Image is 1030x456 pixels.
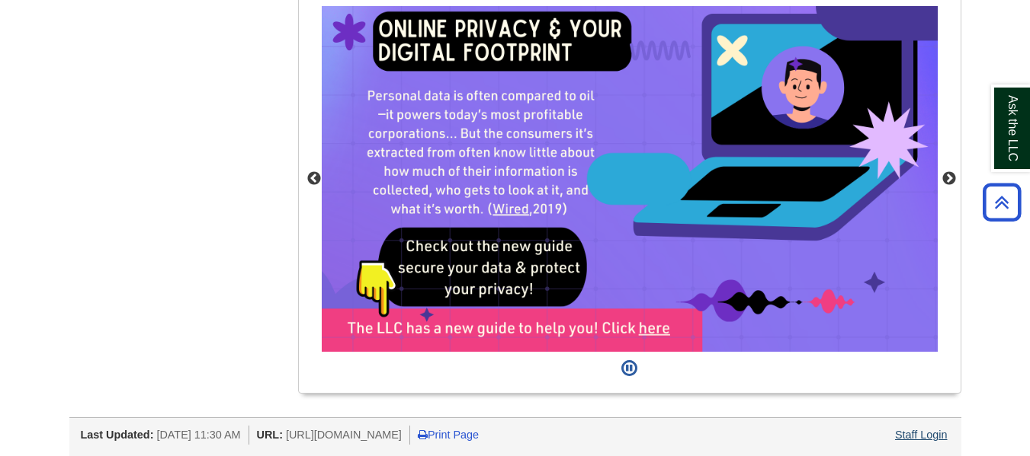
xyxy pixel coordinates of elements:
[418,429,479,441] a: Print Page
[977,192,1026,212] a: Back to Top
[942,171,957,187] button: Next
[895,429,948,441] a: Staff Login
[418,429,428,440] i: Print Page
[306,171,322,187] button: Previous
[617,352,642,385] button: Pause
[257,429,283,441] span: URL:
[81,429,154,441] span: Last Updated:
[286,429,402,441] span: [URL][DOMAIN_NAME]
[322,6,938,352] div: This box contains rotating images
[156,429,240,441] span: [DATE] 11:30 AM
